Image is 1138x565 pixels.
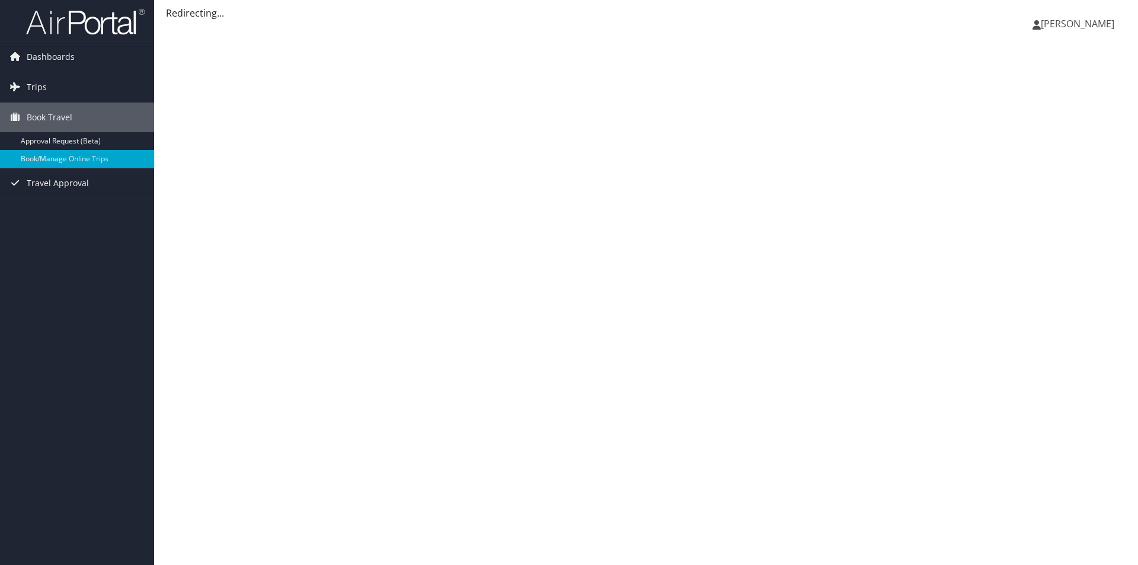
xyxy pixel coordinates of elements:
[26,8,145,36] img: airportal-logo.png
[27,103,72,132] span: Book Travel
[27,42,75,72] span: Dashboards
[1041,17,1114,30] span: [PERSON_NAME]
[27,168,89,198] span: Travel Approval
[27,72,47,102] span: Trips
[1032,6,1126,42] a: [PERSON_NAME]
[166,6,1126,20] div: Redirecting...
